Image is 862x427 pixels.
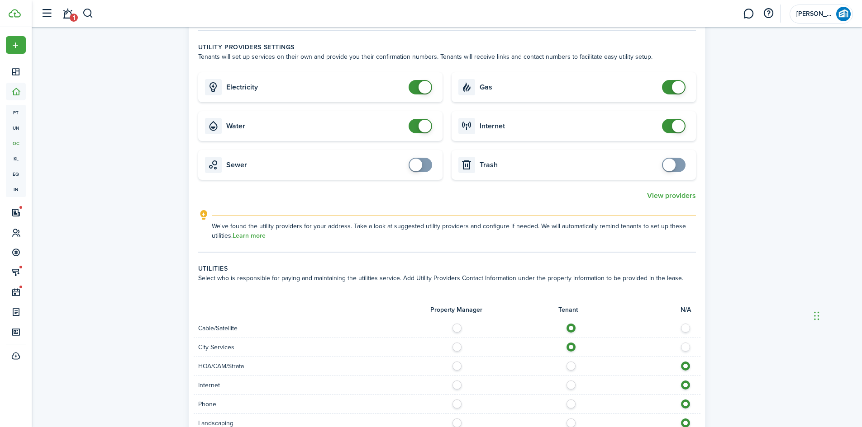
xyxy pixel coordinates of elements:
a: pt [6,105,26,120]
card-title: Internet [480,122,657,130]
a: kl [6,151,26,166]
button: Open menu [6,36,26,54]
div: HOA/CAM/Strata [194,361,447,371]
wizard-step-header-description: Tenants will set up services on their own and provide you their confirmation numbers. Tenants wil... [198,52,696,61]
div: City Services [194,343,447,352]
iframe: Chat Widget [811,293,857,337]
span: Braud & Son Properties [796,11,833,17]
div: Internet [194,380,447,390]
card-title: Gas [480,83,657,91]
wizard-step-header-title: Utility providers settings [198,42,696,52]
a: oc [6,136,26,151]
button: Open sidebar [38,5,55,22]
span: Tenant [558,305,578,314]
div: Drag [814,302,819,329]
i: outline [198,210,210,221]
span: 1 [70,14,78,22]
a: Notifications [59,2,76,25]
button: View providers [647,192,696,200]
div: Cable/Satellite [194,324,447,333]
wizard-step-header-title: Utilities [198,264,696,273]
a: un [6,120,26,136]
img: TenantCloud [9,9,21,18]
a: in [6,182,26,197]
a: Messaging [740,2,757,25]
card-title: Trash [480,161,657,169]
card-title: Water [226,122,404,130]
div: Phone [194,399,447,409]
explanation-description: We've found the utility providers for your address. Take a look at suggested utility providers an... [212,221,696,240]
span: N/A [681,305,691,314]
wizard-step-header-description: Select who is responsible for paying and maintaining the utilities service. Add Utility Providers... [198,273,696,283]
img: Braud & Son Properties [836,7,851,21]
button: Open resource center [761,6,776,21]
a: Learn more [233,232,266,239]
card-title: Sewer [226,161,404,169]
button: Search [82,6,94,21]
card-title: Electricity [226,83,404,91]
a: eq [6,166,26,182]
span: Property Manager [430,305,482,314]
